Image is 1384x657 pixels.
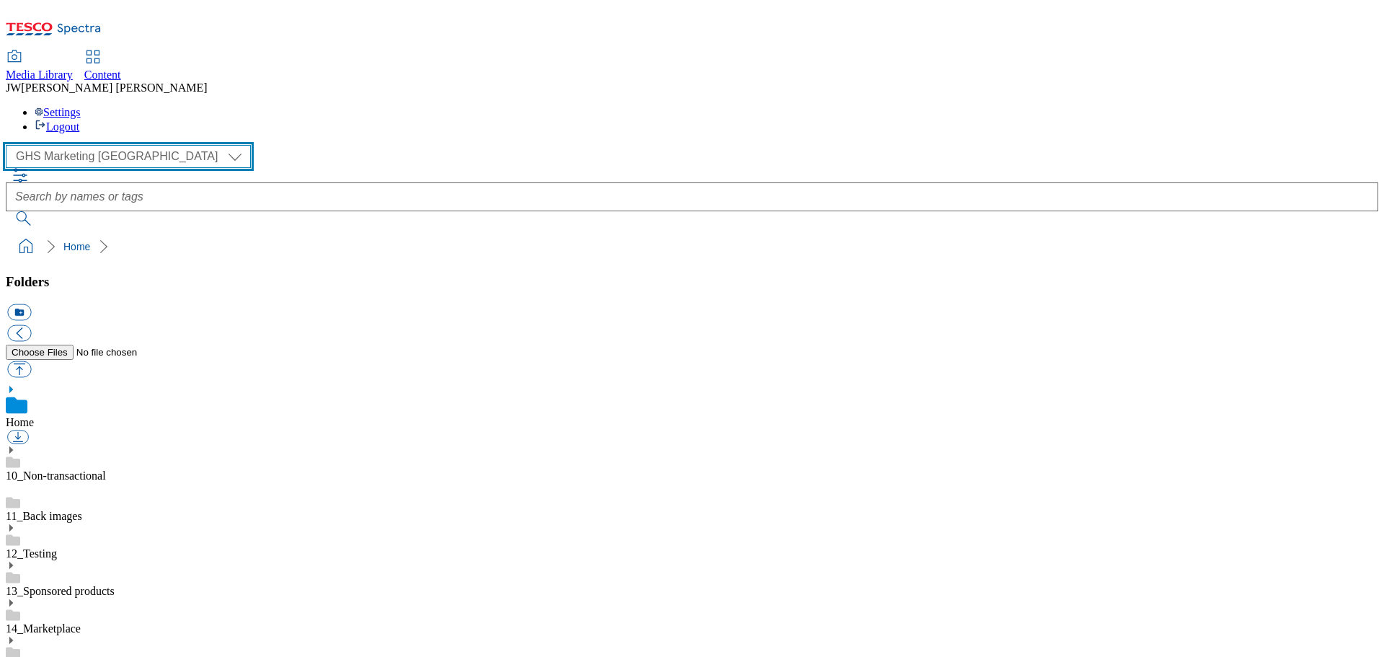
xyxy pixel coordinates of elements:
a: Media Library [6,51,73,81]
span: [PERSON_NAME] [PERSON_NAME] [21,81,207,94]
a: Settings [35,106,81,118]
a: 12_Testing [6,547,57,560]
a: Content [84,51,121,81]
a: Home [63,241,90,252]
a: 11_Back images [6,510,82,522]
a: Home [6,416,34,428]
a: 13_Sponsored products [6,585,115,597]
a: 10_Non-transactional [6,469,106,482]
a: Logout [35,120,79,133]
a: home [14,235,37,258]
a: 14_Marketplace [6,622,81,635]
span: JW [6,81,21,94]
span: Media Library [6,69,73,81]
input: Search by names or tags [6,182,1378,211]
nav: breadcrumb [6,233,1378,260]
h3: Folders [6,274,1378,290]
span: Content [84,69,121,81]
